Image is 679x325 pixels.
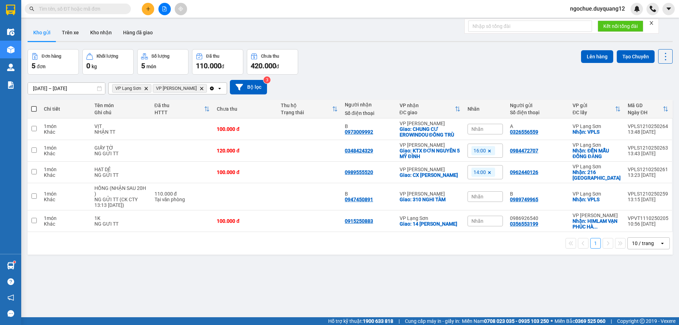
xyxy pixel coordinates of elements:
[155,103,204,108] div: Đã thu
[281,110,332,115] div: Trạng thái
[155,197,210,202] div: Tại văn phòng
[7,64,14,71] img: warehouse-icon
[628,167,668,172] div: VPLS1210250261
[146,64,156,69] span: món
[94,185,147,197] div: HỒNG (NHẬN SAU 20H )
[44,172,87,178] div: Khác
[44,123,87,129] div: 1 món
[217,148,274,153] div: 120.000 đ
[277,100,341,118] th: Toggle SortBy
[146,6,151,11] span: plus
[209,86,215,91] svg: Clear all
[405,317,460,325] span: Cung cấp máy in - giấy in:
[94,110,147,115] div: Ghi chú
[471,218,483,224] span: Nhãn
[624,100,672,118] th: Toggle SortBy
[6,5,15,15] img: logo-vxr
[510,215,565,221] div: 0986926540
[555,317,605,325] span: Miền Bắc
[510,148,538,153] div: 0984472707
[37,64,46,69] span: đơn
[573,191,621,197] div: VP Lạng Sơn
[217,86,222,91] svg: open
[573,213,621,218] div: VP [PERSON_NAME]
[468,106,503,112] div: Nhãn
[632,240,654,247] div: 10 / trang
[217,169,274,175] div: 100.000 đ
[564,4,631,13] span: ngochue.duyquang12
[628,145,668,151] div: VPLS1210250263
[573,197,621,202] div: Nhận: VPLS
[151,54,169,59] div: Số lượng
[400,167,460,172] div: VP [PERSON_NAME]
[97,54,118,59] div: Khối lượng
[44,191,87,197] div: 1 món
[603,22,638,30] span: Kết nối tổng đài
[217,106,274,112] div: Chưa thu
[573,218,621,230] div: Nhận: HIMLAM VẠN PHÚC HÀ ĐÔNG
[199,86,204,91] svg: Delete
[7,46,14,53] img: warehouse-icon
[94,145,147,151] div: GIẤY TỜ
[510,123,565,129] div: A
[44,106,87,112] div: Chi tiết
[328,317,393,325] span: Hỗ trợ kỹ thuật:
[400,215,460,221] div: VP Lạng Sơn
[94,123,147,129] div: VỊT
[153,84,207,93] span: VP Minh Khai, close by backspace
[44,215,87,221] div: 1 món
[510,103,565,108] div: Người gửi
[628,215,668,221] div: VPVT1110250205
[345,197,373,202] div: 0947450891
[399,317,400,325] span: |
[628,123,668,129] div: VPLS1210250264
[13,261,16,263] sup: 1
[400,142,460,148] div: VP [PERSON_NAME]
[400,197,460,202] div: Giao: 310 NGHI TÀM
[468,21,592,32] input: Nhập số tổng đài
[400,191,460,197] div: VP [PERSON_NAME]
[345,148,373,153] div: 0348424329
[650,6,656,12] img: phone-icon
[471,194,483,199] span: Nhãn
[7,278,14,285] span: question-circle
[617,50,655,63] button: Tạo Chuyến
[155,110,204,115] div: HTTT
[611,317,612,325] span: |
[7,262,14,269] img: warehouse-icon
[28,83,105,94] input: Select a date range.
[247,49,298,75] button: Chưa thu420.000đ
[94,103,147,108] div: Tên món
[94,197,147,208] div: NG GỬI TT (CK CTY 13:13 12/10)
[85,24,117,41] button: Kho nhận
[484,318,549,324] strong: 0708 023 035 - 0935 103 250
[598,21,643,32] button: Kết nối tổng đài
[44,221,87,227] div: Khác
[510,221,538,227] div: 0356553199
[276,64,279,69] span: đ
[39,5,122,13] input: Tìm tên, số ĐT hoặc mã đơn
[400,221,460,227] div: Giao: 14 HÙNG VƯƠNG
[31,62,35,70] span: 5
[281,103,332,108] div: Thu hộ
[345,218,373,224] div: 0915250883
[44,167,87,172] div: 1 món
[345,191,393,197] div: B
[474,169,486,175] span: 14:00
[510,197,538,202] div: 0989749965
[649,21,654,25] span: close
[510,110,565,115] div: Số điện thoại
[217,126,274,132] div: 100.000 đ
[44,151,87,156] div: Khác
[192,49,243,75] button: Đã thu110.000đ
[44,145,87,151] div: 1 món
[251,62,276,70] span: 420.000
[628,129,668,135] div: 13:48 [DATE]
[628,110,663,115] div: Ngày ĐH
[628,197,668,202] div: 13:15 [DATE]
[400,126,460,138] div: Giao: CHUNG CƯ EROWINDOU ĐÔNG TRÙ
[156,86,197,91] span: VP Minh Khai
[400,148,460,159] div: Giao: KTX ĐƠN NGUYÊN 5 MỸ ĐÌNH
[178,6,183,11] span: aim
[628,172,668,178] div: 13:23 [DATE]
